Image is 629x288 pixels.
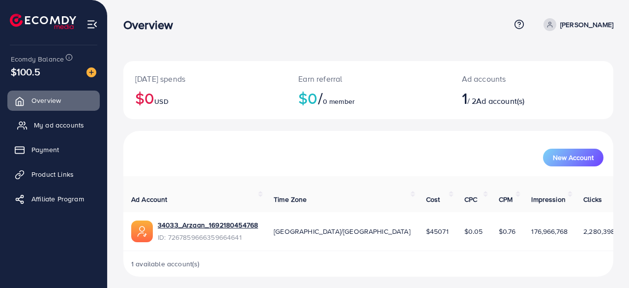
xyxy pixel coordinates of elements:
[499,194,513,204] span: CPM
[587,244,622,281] iframe: Chat
[131,221,153,242] img: ic-ads-acc.e4c84228.svg
[323,96,355,106] span: 0 member
[499,226,516,236] span: $0.76
[274,194,307,204] span: Time Zone
[7,115,100,135] a: My ad accounts
[135,89,275,107] h2: $0
[131,259,200,269] span: 1 available account(s)
[158,220,258,230] a: 34033_Arzaan_1692180454768
[7,189,100,209] a: Affiliate Program
[298,89,438,107] h2: $0
[10,14,76,29] img: logo
[318,87,323,109] span: /
[540,18,613,31] a: [PERSON_NAME]
[462,73,561,85] p: Ad accounts
[462,89,561,107] h2: / 2
[583,226,615,236] span: 2,280,398
[462,87,467,109] span: 1
[31,96,61,105] span: Overview
[543,149,603,166] button: New Account
[123,18,181,32] h3: Overview
[135,73,275,85] p: [DATE] spends
[154,96,168,106] span: USD
[464,194,477,204] span: CPC
[31,169,74,179] span: Product Links
[34,120,84,130] span: My ad accounts
[553,154,594,161] span: New Account
[426,194,440,204] span: Cost
[11,54,64,64] span: Ecomdy Balance
[86,19,98,30] img: menu
[531,194,566,204] span: Impression
[274,226,410,236] span: [GEOGRAPHIC_DATA]/[GEOGRAPHIC_DATA]
[7,91,100,110] a: Overview
[158,232,258,242] span: ID: 7267859666359664641
[11,64,40,79] span: $100.5
[31,145,59,155] span: Payment
[31,194,84,204] span: Affiliate Program
[560,19,613,31] p: [PERSON_NAME]
[426,226,449,236] span: $45071
[7,164,100,184] a: Product Links
[298,73,438,85] p: Earn referral
[464,226,483,236] span: $0.05
[86,67,96,77] img: image
[583,194,602,204] span: Clicks
[131,194,168,204] span: Ad Account
[7,140,100,160] a: Payment
[531,226,568,236] span: 176,966,768
[476,96,524,106] span: Ad account(s)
